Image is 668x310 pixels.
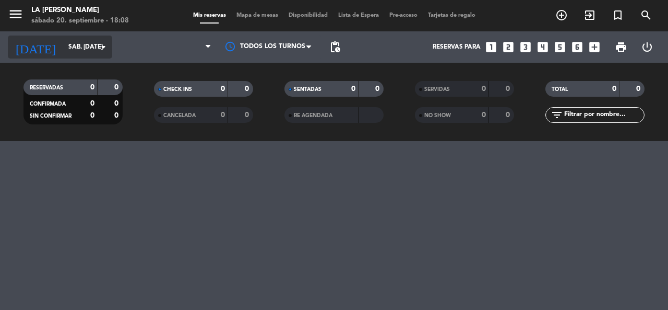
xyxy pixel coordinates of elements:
span: Tarjetas de regalo [423,13,481,18]
strong: 0 [90,84,94,91]
i: add_box [588,40,601,54]
span: RESERVADAS [30,85,63,90]
strong: 0 [221,111,225,119]
strong: 0 [612,85,616,93]
span: Mapa de mesas [231,13,283,18]
span: Disponibilidad [283,13,333,18]
input: Filtrar por nombre... [563,109,644,121]
i: looks_6 [570,40,584,54]
span: Pre-acceso [384,13,423,18]
div: LOG OUT [634,31,660,63]
i: looks_3 [519,40,532,54]
span: NO SHOW [424,113,451,118]
strong: 0 [221,85,225,93]
div: sábado 20. septiembre - 18:08 [31,16,129,26]
span: Lista de Espera [333,13,384,18]
i: add_circle_outline [555,9,568,21]
span: CHECK INS [163,87,192,92]
i: power_settings_new [641,41,653,53]
span: Reservas para [433,43,481,51]
i: search [640,9,652,21]
i: filter_list [551,109,563,121]
span: CANCELADA [163,113,196,118]
i: [DATE] [8,36,63,59]
strong: 0 [506,85,512,93]
strong: 0 [636,85,642,93]
i: turned_in_not [612,9,624,21]
span: Mis reservas [188,13,231,18]
strong: 0 [482,85,486,93]
strong: 0 [375,85,381,93]
i: looks_one [484,40,498,54]
strong: 0 [114,84,121,91]
i: exit_to_app [583,9,596,21]
i: looks_two [502,40,515,54]
strong: 0 [90,100,94,107]
strong: 0 [482,111,486,119]
span: SERVIDAS [424,87,450,92]
span: TOTAL [552,87,568,92]
strong: 0 [245,111,251,119]
span: CONFIRMADA [30,101,66,107]
strong: 0 [506,111,512,119]
strong: 0 [114,100,121,107]
strong: 0 [245,85,251,93]
i: looks_4 [536,40,550,54]
strong: 0 [114,112,121,119]
i: menu [8,6,23,22]
div: La [PERSON_NAME] [31,5,129,16]
span: SENTADAS [294,87,321,92]
span: pending_actions [329,41,341,53]
span: print [615,41,627,53]
strong: 0 [351,85,355,93]
button: menu [8,6,23,26]
span: SIN CONFIRMAR [30,113,71,119]
span: RE AGENDADA [294,113,332,118]
i: arrow_drop_down [97,41,110,53]
strong: 0 [90,112,94,119]
i: looks_5 [553,40,567,54]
